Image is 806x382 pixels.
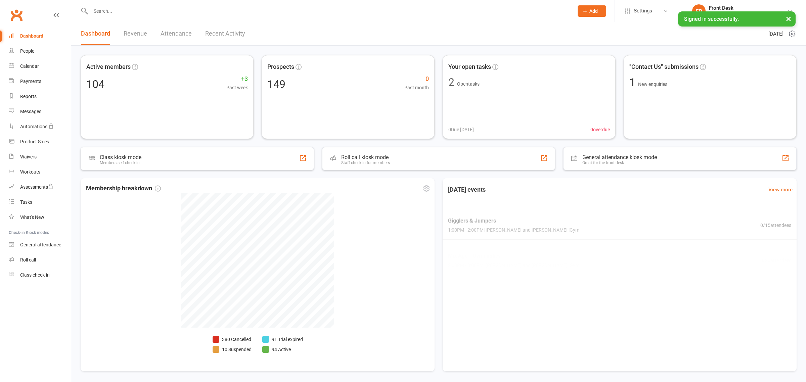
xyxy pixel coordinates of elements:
[760,314,791,321] span: 0 / 20 attendees
[692,4,706,18] div: FD
[9,74,71,89] a: Payments
[8,7,25,23] a: Clubworx
[760,371,791,378] span: 0 / 25 attendees
[760,256,791,264] span: 0 / 20 attendees
[20,272,50,278] div: Class check-in
[9,149,71,164] a: Waivers
[768,186,793,194] a: View more
[760,285,791,293] span: 0 / 12 attendees
[267,62,294,72] span: Prospects
[629,76,638,89] span: 1
[20,124,47,129] div: Automations
[448,261,579,269] span: 2:00PM - 3:00PM | [PERSON_NAME] and [PERSON_NAME] | Gym
[638,82,667,87] span: New enquiries
[262,346,303,353] li: 94 Active
[9,252,71,268] a: Roll call
[89,6,569,16] input: Search...
[448,309,530,318] span: Lil Gymnasts
[9,195,71,210] a: Tasks
[205,22,245,45] a: Recent Activity
[226,84,248,91] span: Past week
[578,5,606,17] button: Add
[341,160,390,165] div: Staff check-in for members
[9,134,71,149] a: Product Sales
[760,342,791,350] span: 0 / 12 attendees
[9,44,71,59] a: People
[267,79,285,90] div: 149
[9,164,71,180] a: Workouts
[100,154,141,160] div: Class kiosk mode
[20,79,41,84] div: Payments
[9,89,71,104] a: Reports
[404,84,429,91] span: Past month
[768,30,783,38] span: [DATE]
[20,139,49,144] div: Product Sales
[86,184,161,193] span: Membership breakdown
[226,74,248,84] span: +3
[448,280,537,289] span: Lil Champs MMA (Karate)
[9,59,71,74] a: Calendar
[448,217,579,225] span: Gigglers & Jumpers
[448,347,593,354] span: 4:00PM - 5:00PM | [PERSON_NAME], [PERSON_NAME], and L... | Studio
[589,8,598,14] span: Add
[448,77,454,88] div: 2
[20,33,43,39] div: Dashboard
[448,319,530,326] span: 3:00PM - 4:00PM | (no instructors) | Gym
[20,184,53,190] div: Assessments
[9,104,71,119] a: Messages
[20,257,36,262] div: Roll call
[404,74,429,84] span: 0
[9,268,71,283] a: Class kiosk mode
[213,346,252,353] li: 10 Suspended
[782,11,795,26] button: ×
[9,119,71,134] a: Automations
[20,109,41,114] div: Messages
[20,63,39,69] div: Calendar
[448,337,593,346] span: Zumbatics
[86,62,131,72] span: Active members
[590,126,610,133] span: 0 overdue
[20,214,44,220] div: What's New
[709,11,787,17] div: Kids Unlimited - [GEOGRAPHIC_DATA]
[760,222,791,229] span: 0 / 15 attendees
[213,336,252,343] li: 380 Cancelled
[100,160,141,165] div: Members self check-in
[448,227,579,234] span: 1:00PM - 2:00PM | [PERSON_NAME] and [PERSON_NAME] | Gym
[448,251,579,260] span: Mix Age - Gymnastics
[81,22,110,45] a: Dashboard
[448,62,491,72] span: Your open tasks
[9,29,71,44] a: Dashboard
[20,94,37,99] div: Reports
[161,22,192,45] a: Attendance
[582,160,657,165] div: Great for the front desk
[20,154,37,159] div: Waivers
[20,242,61,247] div: General attendance
[684,16,739,22] span: Signed in successfully.
[124,22,147,45] a: Revenue
[443,184,491,196] h3: [DATE] events
[9,210,71,225] a: What's New
[629,62,699,72] span: "Contact Us" submissions
[457,81,480,87] span: Open tasks
[9,180,71,195] a: Assessments
[9,237,71,252] a: General attendance kiosk mode
[20,169,40,175] div: Workouts
[20,48,34,54] div: People
[262,336,303,343] li: 91 Trial expired
[709,5,787,11] div: Front Desk
[448,366,579,375] span: Tumbler & Bugs
[86,79,104,90] div: 104
[448,290,537,297] span: 3:00PM - 4:00PM | [PERSON_NAME] | Studio
[634,3,652,18] span: Settings
[448,126,474,133] span: 0 Due [DATE]
[20,199,32,205] div: Tasks
[582,154,657,160] div: General attendance kiosk mode
[341,154,390,160] div: Roll call kiosk mode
